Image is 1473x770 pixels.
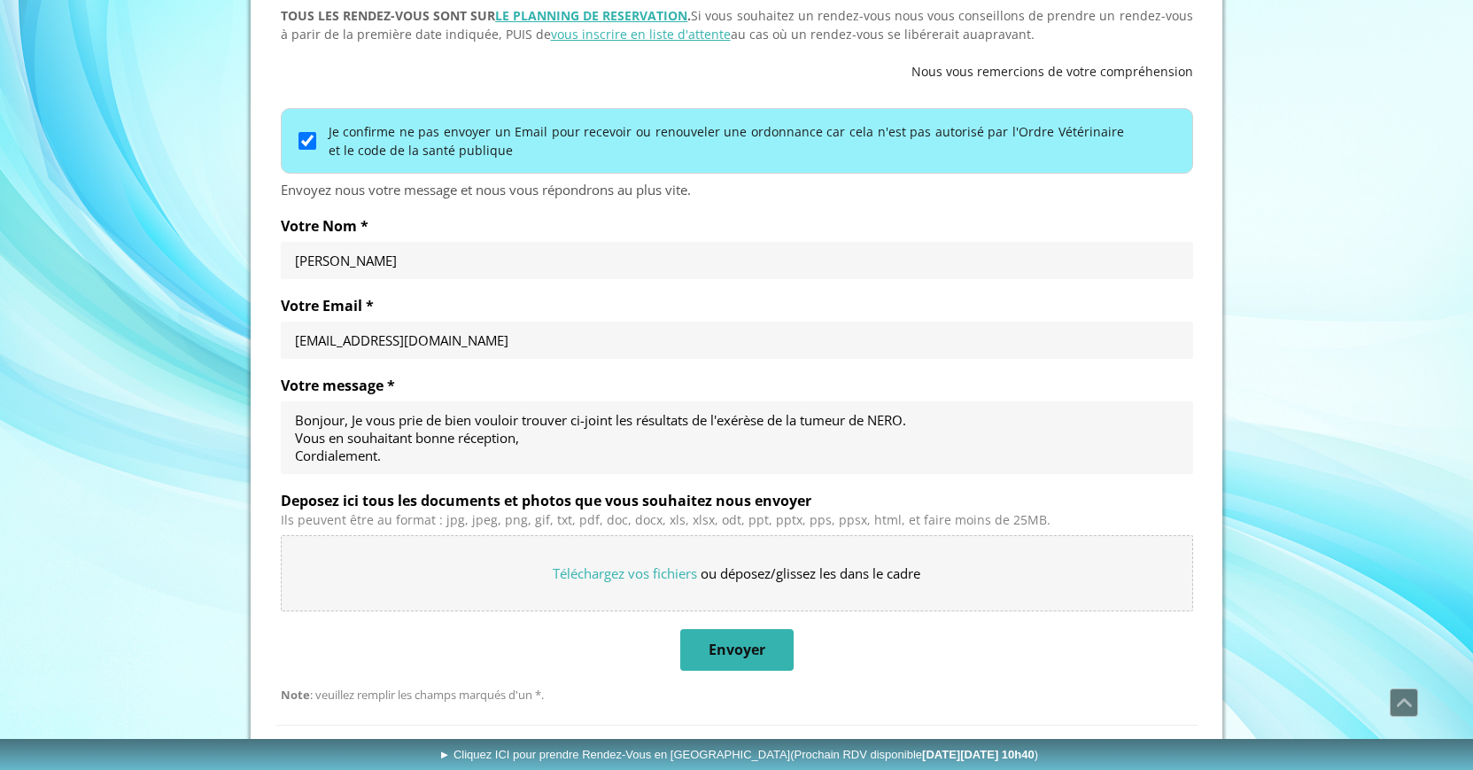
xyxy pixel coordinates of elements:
textarea: Bonjour, Je vous prie de bien vouloir trouver ci-joint les résultats de l'exérèse de la tumeur de... [295,411,1179,464]
span: Si vous souhaitez un rendez-vous nous vous conseillons de prendre un rendez-vous à parir de la pr... [281,7,1193,43]
div: Envoyez nous votre message et nous vous répondrons au plus vite. [281,181,1193,199]
strong: Note [281,687,310,703]
input: Votre Email * [295,331,1179,349]
a: Défiler vers le haut [1390,688,1418,717]
a: vous inscrire en liste d'attente [551,26,731,43]
strong: TOUS LES RENDEZ-VOUS SONT SUR . [281,7,692,24]
span: Défiler vers le haut [1391,689,1417,716]
label: Votre message * [281,377,1193,394]
div: : veuillez remplir les champs marqués d'un *. [281,688,1193,703]
b: [DATE][DATE] 10h40 [922,748,1035,761]
span: ► Cliquez ICI pour prendre Rendez-Vous en [GEOGRAPHIC_DATA] [438,748,1038,761]
span: Envoyer [709,641,765,659]
label: Deposez ici tous les documents et photos que vous souhaitez nous envoyer [281,492,1193,509]
label: Je confirme ne pas envoyer un Email pour recevoir ou renouveler une ordonnance car cela n'est pas... [329,122,1124,159]
div: Ils peuvent être au format : jpg, jpeg, png, gif, txt, pdf, doc, docx, xls, xlsx, odt, ppt, pptx,... [281,513,1193,528]
label: Votre Email * [281,297,1193,315]
span: (Prochain RDV disponible ) [790,748,1038,761]
span: Nous vous remercions de votre compréhension [911,63,1193,80]
button: Envoyer [680,629,794,671]
label: Votre Nom * [281,217,1193,235]
a: LE PLANNING DE RESERVATION [495,7,687,24]
input: Votre Nom * [295,252,1179,269]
